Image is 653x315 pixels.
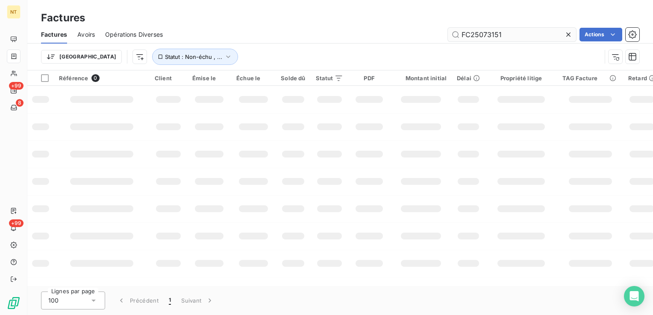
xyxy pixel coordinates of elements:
div: Montant initial [395,75,447,82]
div: NT [7,5,21,19]
span: 0 [91,74,99,82]
span: Opérations Diverses [105,30,163,39]
div: Open Intercom Messenger [624,286,644,306]
img: Logo LeanPay [7,296,21,310]
span: 100 [48,296,59,305]
button: Statut : Non-échu , ... [152,49,238,65]
span: 8 [16,99,24,107]
div: Client [155,75,182,82]
div: Propriété litige [490,75,552,82]
span: +99 [9,219,24,227]
button: Suivant [176,292,219,309]
span: Référence [59,75,88,82]
span: +99 [9,82,24,90]
div: Délai [457,75,480,82]
div: Solde dû [281,75,305,82]
div: PDF [353,75,385,82]
button: Actions [579,28,622,41]
span: Avoirs [77,30,95,39]
div: Statut [316,75,344,82]
button: [GEOGRAPHIC_DATA] [41,50,122,64]
span: 1 [169,296,171,305]
h3: Factures [41,10,85,26]
div: Émise le [192,75,226,82]
span: Statut : Non-échu , ... [165,53,222,60]
input: Rechercher [448,28,576,41]
button: Précédent [112,292,164,309]
div: TAG Facture [562,75,618,82]
div: Échue le [236,75,271,82]
span: Factures [41,30,67,39]
button: 1 [164,292,176,309]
